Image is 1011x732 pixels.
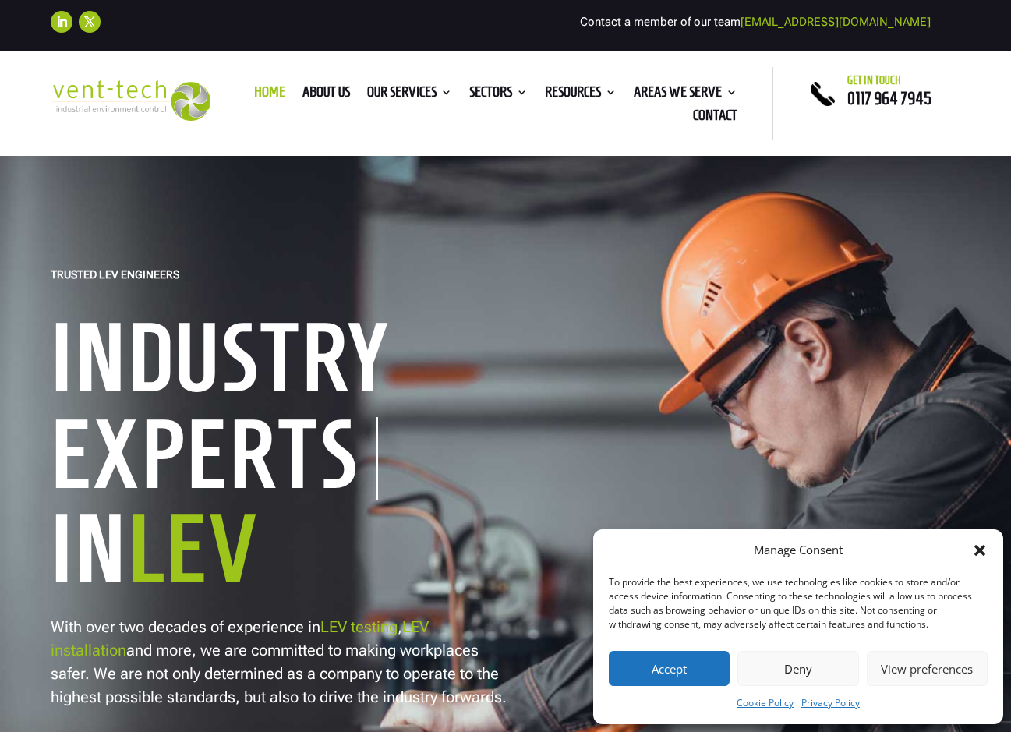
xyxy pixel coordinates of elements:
[754,541,843,560] div: Manage Consent
[51,500,534,606] h1: In
[302,87,350,104] a: About us
[469,87,528,104] a: Sectors
[51,309,534,415] h1: Industry
[545,87,617,104] a: Resources
[51,617,429,660] a: LEV installation
[634,87,737,104] a: Areas We Serve
[580,15,931,29] span: Contact a member of our team
[609,575,986,631] div: To provide the best experiences, we use technologies like cookies to store and/or access device i...
[737,694,794,713] a: Cookie Policy
[51,80,210,122] img: 2023-09-27T08_35_16.549ZVENT-TECH---Clear-background
[972,543,988,558] div: Close dialog
[847,74,901,87] span: Get in touch
[609,651,730,686] button: Accept
[801,694,860,713] a: Privacy Policy
[741,15,931,29] a: [EMAIL_ADDRESS][DOMAIN_NAME]
[320,617,398,636] a: LEV testing
[693,110,737,127] a: Contact
[254,87,285,104] a: Home
[737,651,858,686] button: Deny
[51,11,72,33] a: Follow on LinkedIn
[51,268,179,289] h4: Trusted LEV Engineers
[51,615,511,709] p: With over two decades of experience in , and more, we are committed to making workplaces safer. W...
[79,11,101,33] a: Follow on X
[867,651,988,686] button: View preferences
[847,89,931,108] a: 0117 964 7945
[51,417,378,500] h1: Experts
[128,497,260,599] span: LEV
[367,87,452,104] a: Our Services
